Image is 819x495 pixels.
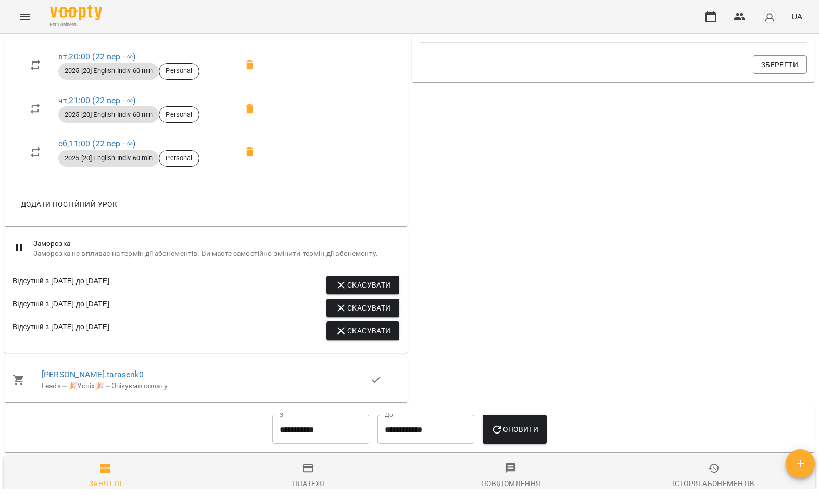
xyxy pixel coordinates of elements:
div: Відсутній з [DATE] до [DATE] [12,299,109,317]
span: Personal [159,66,198,76]
span: Зберегти [761,58,798,71]
span: Скасувати [335,302,390,314]
button: Menu [12,4,37,29]
span: UA [791,11,802,22]
span: Додати постійний урок [21,198,117,211]
a: сб,11:00 (22 вер - ∞) [58,139,135,148]
span: Заморозка не впливає на термін дії абонементів. Ви маєте самостійно змінити термін дії абонементу. [33,249,399,259]
span: Скасувати [335,325,390,337]
img: Voopty Logo [50,5,102,20]
span: → [104,381,111,390]
span: Видалити приватний урок Логвіненко Оксана (англійська, індивідуально) сб 11:00 клієнта Тарасенко ... [237,140,262,165]
div: Повідомлення [481,477,541,490]
span: 2025 [20] English Indiv 60 min [58,110,159,119]
div: Платежі [292,477,325,490]
span: Оновити [491,423,538,436]
button: Скасувати [326,276,399,294]
a: [PERSON_NAME].tarasenk0 [42,369,144,379]
button: Зберегти [753,55,807,74]
div: Відсутній з [DATE] до [DATE] [12,276,109,294]
span: Заморозка [33,239,399,249]
div: Історія абонементів [672,477,754,490]
span: 2025 [20] English Indiv 60 min [58,154,159,163]
a: вт,20:00 (22 вер - ∞) [58,52,135,61]
span: Видалити приватний урок Логвіненко Оксана (англійська, індивідуально) чт 21:00 клієнта Тарасенко ... [237,96,262,121]
div: Відсутній з [DATE] до [DATE] [12,321,109,340]
span: → [61,381,68,390]
img: avatar_s.png [762,9,777,24]
button: UA [787,7,807,26]
span: Personal [159,154,198,163]
span: Видалити приватний урок Логвіненко Оксана (англійська, індивідуально) вт 20:00 клієнта Тарасенко ... [237,53,262,78]
button: Скасувати [326,321,399,340]
div: Заняття [89,477,122,490]
button: Скасувати [326,299,399,317]
span: Скасувати [335,279,390,291]
button: Додати постійний урок [17,195,121,214]
div: Leads 🎉Успіх🎉 Очікуємо оплату [42,381,370,391]
span: 2025 [20] English Indiv 60 min [58,66,159,76]
a: чт,21:00 (22 вер - ∞) [58,95,135,105]
span: For Business [50,21,102,28]
button: Оновити [483,415,547,444]
span: Personal [159,110,198,119]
